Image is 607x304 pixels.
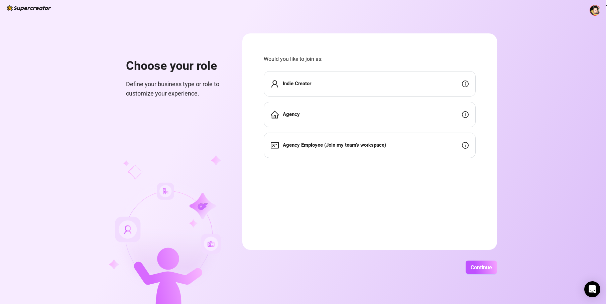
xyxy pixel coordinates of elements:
[126,59,226,73] h1: Choose your role
[283,111,300,117] strong: Agency
[264,55,476,63] span: Would you like to join as:
[584,281,600,297] div: Open Intercom Messenger
[271,141,279,149] span: idcard
[466,261,497,274] button: Continue
[271,111,279,119] span: home
[590,5,600,15] img: ACg8ocICT5tbdBOE-_pTUXeiLJG79c_E2-K0b-K_0BVJ2zyoXQCpQCc=s96-c
[471,264,492,271] span: Continue
[283,81,311,87] strong: Indie Creator
[271,80,279,88] span: user
[283,142,386,148] strong: Agency Employee (Join my team's workspace)
[462,111,469,118] span: info-circle
[7,5,51,11] img: logo
[462,142,469,149] span: info-circle
[462,81,469,87] span: info-circle
[126,80,226,99] span: Define your business type or role to customize your experience.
